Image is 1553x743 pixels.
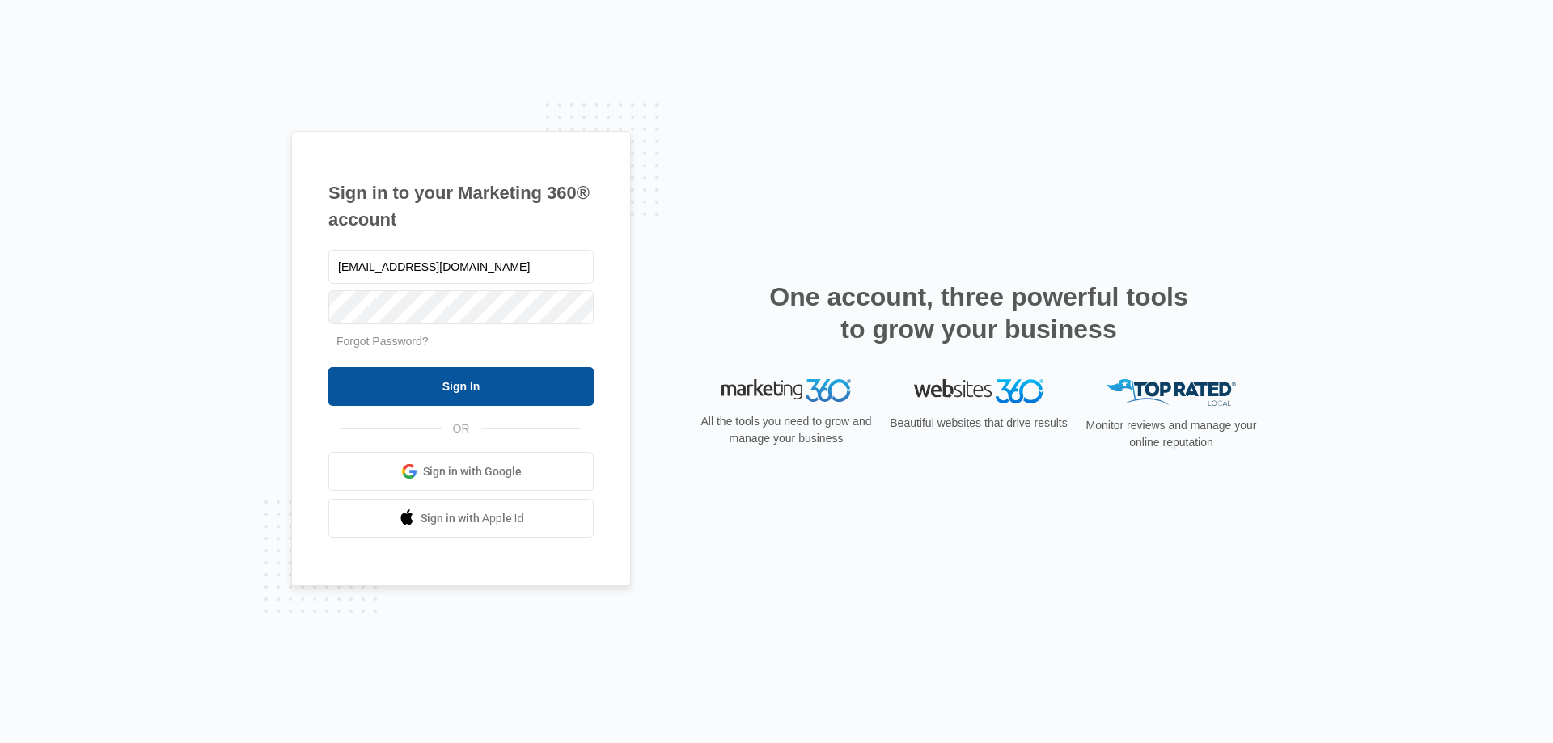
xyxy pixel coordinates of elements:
span: Sign in with Google [423,463,522,480]
a: Sign in with Google [328,452,594,491]
span: Sign in with Apple Id [421,510,524,527]
span: OR [442,420,481,437]
p: Beautiful websites that drive results [888,415,1069,432]
input: Sign In [328,367,594,406]
input: Email [328,250,594,284]
img: Top Rated Local [1107,379,1236,406]
h2: One account, three powerful tools to grow your business [764,281,1193,345]
p: Monitor reviews and manage your online reputation [1081,417,1262,451]
a: Forgot Password? [336,335,429,348]
img: Websites 360 [914,379,1043,403]
a: Sign in with Apple Id [328,499,594,538]
h1: Sign in to your Marketing 360® account [328,179,594,233]
img: Marketing 360 [721,379,851,402]
p: All the tools you need to grow and manage your business [696,413,877,447]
